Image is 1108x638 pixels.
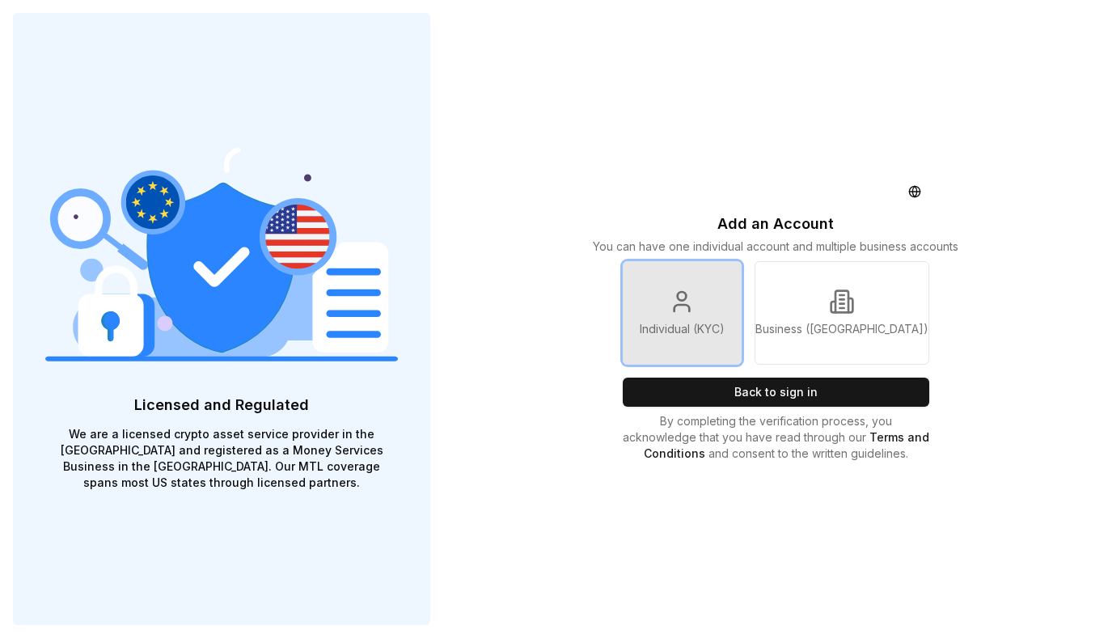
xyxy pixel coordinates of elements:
[45,426,398,491] p: We are a licensed crypto asset service provider in the [GEOGRAPHIC_DATA] and registered as a Mone...
[755,321,928,337] p: Business ([GEOGRAPHIC_DATA])
[623,261,742,365] a: Individual (KYC)
[644,430,929,460] a: Terms and Conditions
[623,413,929,462] p: By completing the verification process, you acknowledge that you have read through our and consen...
[717,213,834,235] p: Add an Account
[623,378,929,407] button: Back to sign in
[593,239,958,255] p: You can have one individual account and multiple business accounts
[640,321,725,337] p: Individual (KYC)
[755,261,929,365] a: Business ([GEOGRAPHIC_DATA])
[45,394,398,416] p: Licensed and Regulated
